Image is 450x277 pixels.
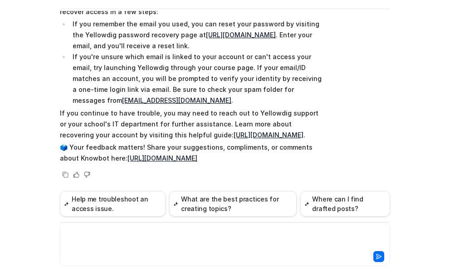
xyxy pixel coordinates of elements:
[169,191,297,217] button: What are the best practices for creating topics?
[60,191,166,217] button: Help me troubleshoot an access issue.
[127,154,197,162] a: [URL][DOMAIN_NAME]
[122,96,231,104] a: [EMAIL_ADDRESS][DOMAIN_NAME]
[60,142,325,164] p: 🗳️ Your feedback matters! Share your suggestions, compliments, or comments about Knowbot here:
[70,19,325,51] li: If you remember the email you used, you can reset your password by visiting the Yellowdig passwor...
[300,191,390,217] button: Where can I find drafted posts?
[70,51,325,106] li: If you're unsure which email is linked to your account or can't access your email, try launching ...
[234,131,303,139] a: [URL][DOMAIN_NAME]
[60,108,325,141] p: If you continue to have trouble, you may need to reach out to Yellowdig support or your school's ...
[206,31,276,39] a: [URL][DOMAIN_NAME]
